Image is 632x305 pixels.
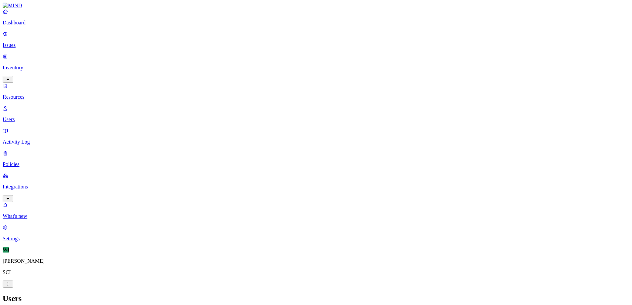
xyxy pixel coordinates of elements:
[3,258,629,264] p: [PERSON_NAME]
[3,83,629,100] a: Resources
[3,294,629,303] h2: Users
[3,236,629,242] p: Settings
[3,213,629,219] p: What's new
[3,53,629,82] a: Inventory
[3,31,629,48] a: Issues
[3,150,629,167] a: Policies
[3,247,9,253] span: WI
[3,3,629,9] a: MIND
[3,9,629,26] a: Dashboard
[3,202,629,219] a: What's new
[3,173,629,201] a: Integrations
[3,117,629,122] p: Users
[3,269,629,275] p: SCI
[3,20,629,26] p: Dashboard
[3,128,629,145] a: Activity Log
[3,105,629,122] a: Users
[3,139,629,145] p: Activity Log
[3,65,629,71] p: Inventory
[3,224,629,242] a: Settings
[3,3,22,9] img: MIND
[3,94,629,100] p: Resources
[3,161,629,167] p: Policies
[3,42,629,48] p: Issues
[3,184,629,190] p: Integrations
